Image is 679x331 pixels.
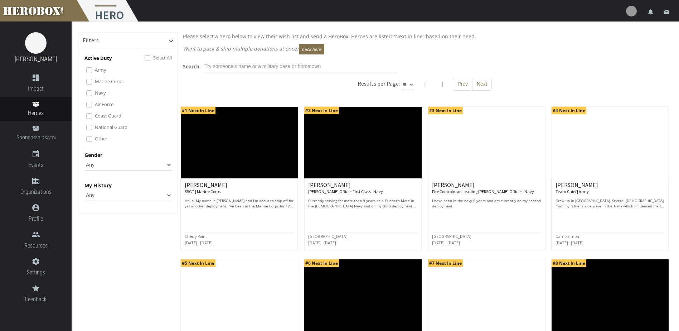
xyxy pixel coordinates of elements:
span: #2 Next In Line [304,107,339,114]
p: Currently serving for more than 9 years as a Gunner's Mate in the [DEMOGRAPHIC_DATA] Navy and on ... [308,198,417,209]
span: #4 Next In Line [552,107,586,114]
p: Please select a hero below to view their wish list and send a HeroBox. Heroes are listed “Next in... [183,32,666,40]
p: I have been in the navy 6 years and am currently on my second deployment. [432,198,541,209]
label: Search: [183,62,201,71]
h6: [PERSON_NAME] [308,182,417,195]
small: [DATE] - [DATE] [185,240,213,245]
h6: Filters [83,37,99,44]
label: My History [84,181,112,190]
label: Select All [153,54,172,62]
small: [DATE] - [DATE] [308,240,336,245]
input: Try someone's name or a military base or hometown [204,61,398,72]
small: Cherry Point [185,234,207,239]
button: Prev [453,78,472,91]
button: Next [472,78,492,91]
label: Other [95,135,107,143]
button: Click here [299,44,324,54]
p: Want to pack & ship multiple donations at once? [183,44,666,54]
span: #8 Next In Line [552,259,586,267]
span: #6 Next In Line [304,259,339,267]
p: Active Duty [84,54,112,62]
span: #5 Next In Line [181,259,215,267]
a: #2 Next In Line [PERSON_NAME] [PERSON_NAME] Officer First Class | Navy Currently serving for more... [304,106,422,250]
h6: [PERSON_NAME] [432,182,541,195]
small: [PERSON_NAME] Officer First Class | Navy [308,189,383,194]
h6: Results per Page: [358,80,400,87]
img: image [25,32,47,54]
i: notifications [648,9,654,15]
small: [GEOGRAPHIC_DATA] [308,234,348,239]
small: [DATE] - [DATE] [432,240,460,245]
small: BETA [47,136,55,140]
p: Hello! My name is [PERSON_NAME] and I’m about to ship off for yet another deployment. I’ve been i... [185,198,294,209]
small: SSGT | Marine Corps [185,189,220,194]
small: [DATE] - [DATE] [556,240,583,245]
label: Air Force [95,100,113,108]
h6: [PERSON_NAME] [556,182,665,195]
a: [PERSON_NAME] [15,55,57,63]
img: user-image [626,6,637,16]
label: Navy [95,89,106,97]
small: Fire Controlman Leading [PERSON_NAME] Officer | Navy [432,189,534,194]
label: Marine Corps [95,77,123,85]
label: Gender [84,151,102,159]
a: #1 Next In Line [PERSON_NAME] SSGT | Marine Corps Hello! My name is [PERSON_NAME] and I’m about t... [180,106,298,250]
label: Coast Guard [95,112,121,120]
i: email [663,9,670,15]
small: Team Chief | Army [556,189,589,194]
label: Army [95,66,106,74]
a: #3 Next In Line [PERSON_NAME] Fire Controlman Leading [PERSON_NAME] Officer | Navy I have been in... [428,106,545,250]
p: Grew up in [GEOGRAPHIC_DATA]. Several [DEMOGRAPHIC_DATA] from my father’s side were in the Army w... [556,198,665,209]
span: #1 Next In Line [181,107,215,114]
h6: [PERSON_NAME] [185,182,294,195]
small: Camp Simba [556,234,579,239]
label: National Guard [95,123,127,131]
small: [GEOGRAPHIC_DATA] [432,234,471,239]
span: #3 Next In Line [428,107,463,114]
span: | [423,80,426,87]
a: #4 Next In Line [PERSON_NAME] Team Chief | Army Grew up in [GEOGRAPHIC_DATA]. Several [DEMOGRAPHI... [551,106,669,250]
span: | [441,80,444,87]
span: #7 Next In Line [428,259,463,267]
